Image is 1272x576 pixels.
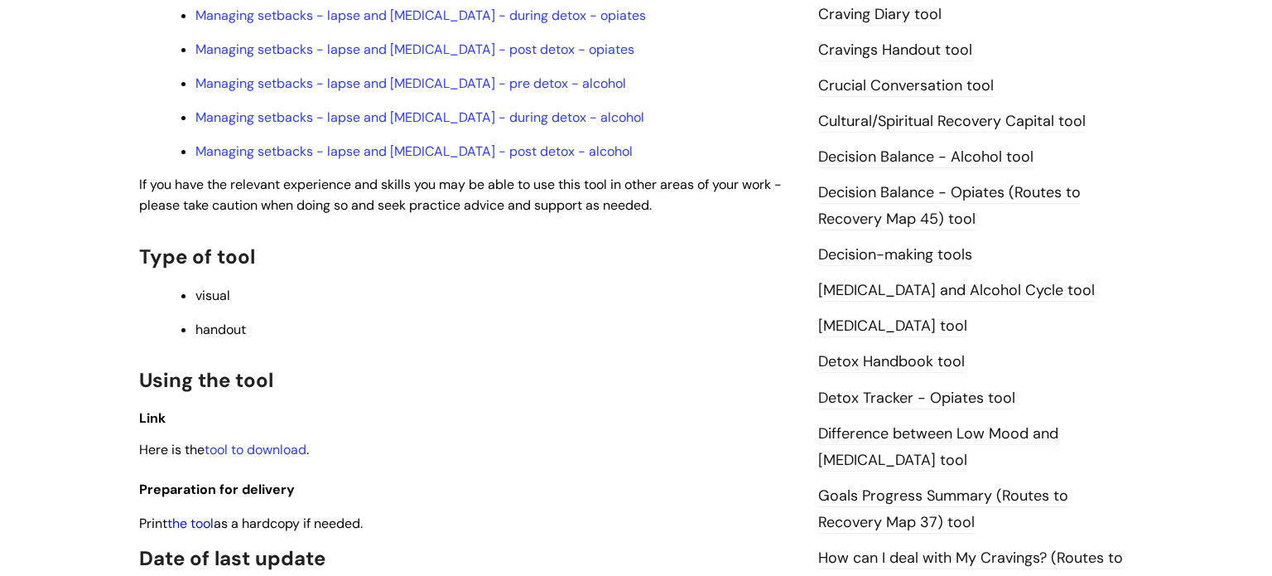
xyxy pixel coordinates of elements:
a: [MEDICAL_DATA] and Alcohol Cycle tool [818,280,1095,302]
a: Cravings Handout tool [818,40,972,61]
a: Managing setbacks - lapse and [MEDICAL_DATA] - pre detox - alcohol [195,75,626,92]
span: Link [139,409,166,427]
span: Using the tool [139,367,273,393]
a: Managing setbacks - lapse and [MEDICAL_DATA] - during detox - alcohol [195,109,644,126]
span: Type of tool [139,244,255,269]
a: Detox Tracker - Opiates tool [818,388,1015,409]
a: Craving Diary tool [818,4,942,26]
span: Preparation for delivery [139,481,295,498]
a: tool to download [205,441,306,458]
a: Goals Progress Summary (Routes to Recovery Map 37) tool [818,486,1068,534]
a: Detox Handbook tool [818,351,965,373]
a: Managing setbacks - lapse and [MEDICAL_DATA] - post detox - opiates [195,41,634,58]
span: Date of last update [139,545,325,571]
span: Here is the . [139,441,309,458]
a: Decision-making tools [818,244,972,266]
a: Decision Balance - Alcohol tool [818,147,1033,168]
a: Managing setbacks - lapse and [MEDICAL_DATA] - post detox - alcohol [195,143,633,160]
a: [MEDICAL_DATA] tool [818,316,967,337]
a: Crucial Conversation tool [818,75,994,97]
a: Cultural/Spiritual Recovery Capital tool [818,111,1086,133]
span: Print as a hardcopy if needed. [139,515,363,532]
span: handout [195,321,246,338]
a: Decision Balance - Opiates (Routes to Recovery Map 45) tool [818,182,1081,230]
a: Managing setbacks - lapse and [MEDICAL_DATA] - during detox - opiates [195,7,646,24]
a: Difference between Low Mood and [MEDICAL_DATA] tool [818,424,1058,472]
a: the tool [167,515,214,532]
span: If you have the relevant experience and skills you may be able to use this tool in other areas of... [139,176,782,214]
span: visual [195,287,230,304]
